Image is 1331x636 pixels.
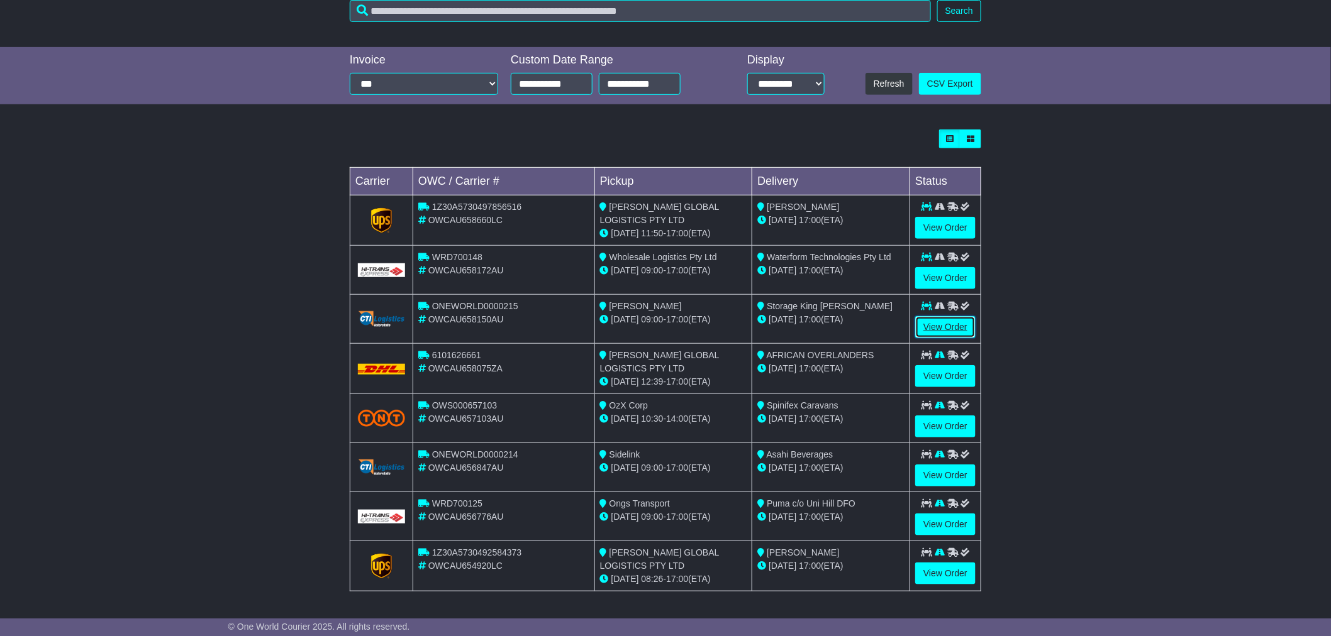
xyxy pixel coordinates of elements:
[642,463,664,473] span: 09:00
[432,400,498,410] span: OWS000657103
[866,73,913,95] button: Refresh
[666,376,688,387] span: 17:00
[432,202,521,212] span: 1Z30A5730497856516
[666,314,688,324] span: 17:00
[358,311,405,326] img: GetCarrierServiceLogo
[747,53,825,67] div: Display
[915,267,976,289] a: View Order
[600,313,747,326] div: - (ETA)
[757,214,905,227] div: (ETA)
[600,510,747,524] div: - (ETA)
[799,314,821,324] span: 17:00
[642,512,664,522] span: 09:00
[600,264,747,277] div: - (ETA)
[432,252,482,262] span: WRD700148
[769,512,796,522] span: [DATE]
[757,461,905,474] div: (ETA)
[432,498,482,508] span: WRD700125
[666,228,688,238] span: 17:00
[432,547,521,557] span: 1Z30A5730492584373
[769,561,796,571] span: [DATE]
[428,215,503,225] span: OWCAU658660LC
[915,562,976,584] a: View Order
[428,512,504,522] span: OWCAU656776AU
[769,314,796,324] span: [DATE]
[642,265,664,275] span: 09:00
[799,414,821,424] span: 17:00
[428,561,503,571] span: OWCAU654920LC
[350,168,413,195] td: Carrier
[610,400,648,410] span: OzX Corp
[769,463,796,473] span: [DATE]
[642,574,664,584] span: 08:26
[799,512,821,522] span: 17:00
[915,464,976,486] a: View Order
[799,463,821,473] span: 17:00
[358,510,405,524] img: GetCarrierServiceLogo
[666,463,688,473] span: 17:00
[611,463,639,473] span: [DATE]
[428,314,504,324] span: OWCAU658150AU
[428,363,503,373] span: OWCAU658075ZA
[915,365,976,387] a: View Order
[428,463,504,473] span: OWCAU656847AU
[769,414,796,424] span: [DATE]
[600,375,747,388] div: - (ETA)
[767,252,891,262] span: Waterform Technologies Pty Ltd
[600,350,719,373] span: [PERSON_NAME] GLOBAL LOGISTICS PTY LTD
[611,414,639,424] span: [DATE]
[428,414,504,424] span: OWCAU657103AU
[666,265,688,275] span: 17:00
[919,73,981,95] a: CSV Export
[757,362,905,375] div: (ETA)
[769,215,796,225] span: [DATE]
[371,554,393,579] img: GetCarrierServiceLogo
[371,208,393,233] img: GetCarrierServiceLogo
[432,449,518,459] span: ONEWORLD0000214
[611,512,639,522] span: [DATE]
[610,252,717,262] span: Wholesale Logistics Pty Ltd
[666,512,688,522] span: 17:00
[611,228,639,238] span: [DATE]
[915,415,976,437] a: View Order
[769,363,796,373] span: [DATE]
[642,228,664,238] span: 11:50
[600,547,719,571] span: [PERSON_NAME] GLOBAL LOGISTICS PTY LTD
[413,168,595,195] td: OWC / Carrier #
[752,168,910,195] td: Delivery
[358,459,405,474] img: GetCarrierServiceLogo
[767,498,855,508] span: Puma c/o Uni Hill DFO
[610,498,671,508] span: Ongs Transport
[767,301,893,311] span: Storage King [PERSON_NAME]
[767,202,839,212] span: [PERSON_NAME]
[228,622,410,632] span: © One World Courier 2025. All rights reserved.
[799,561,821,571] span: 17:00
[666,574,688,584] span: 17:00
[600,202,719,225] span: [PERSON_NAME] GLOBAL LOGISTICS PTY LTD
[600,461,747,474] div: - (ETA)
[358,410,405,427] img: TNT_Domestic.png
[358,364,405,374] img: DHL.png
[915,513,976,535] a: View Order
[610,301,682,311] span: [PERSON_NAME]
[767,350,874,360] span: AFRICAN OVERLANDERS
[910,168,981,195] td: Status
[358,263,405,277] img: GetCarrierServiceLogo
[600,227,747,240] div: - (ETA)
[757,559,905,573] div: (ETA)
[799,265,821,275] span: 17:00
[511,53,713,67] div: Custom Date Range
[432,350,481,360] span: 6101626661
[769,265,796,275] span: [DATE]
[767,547,839,557] span: [PERSON_NAME]
[642,414,664,424] span: 10:30
[642,314,664,324] span: 09:00
[610,449,640,459] span: Sidelink
[767,400,838,410] span: Spinifex Caravans
[799,215,821,225] span: 17:00
[611,265,639,275] span: [DATE]
[600,412,747,425] div: - (ETA)
[600,573,747,586] div: - (ETA)
[642,376,664,387] span: 12:39
[757,412,905,425] div: (ETA)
